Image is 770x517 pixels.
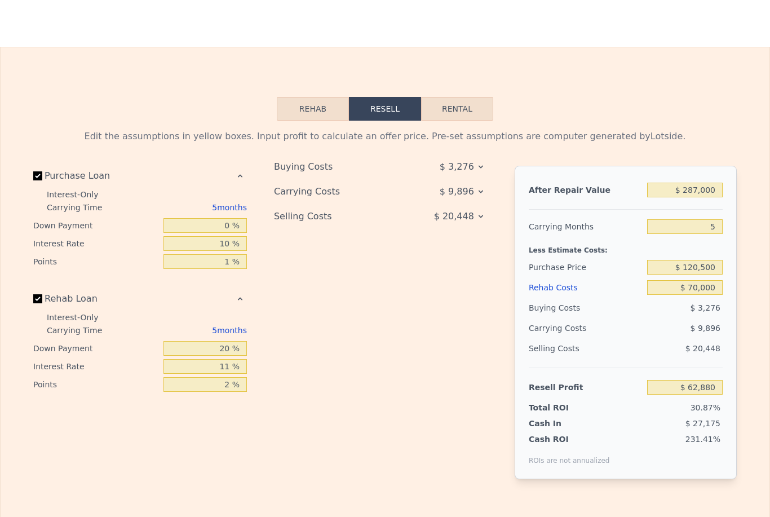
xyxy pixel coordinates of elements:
[529,445,610,465] div: ROIs are not annualized
[47,191,167,198] div: Interest-Only
[685,435,720,444] span: 231.41%
[33,253,159,271] div: Points
[33,294,42,303] input: Rehab Loan
[529,402,599,413] div: Total ROI
[529,318,599,338] div: Carrying Costs
[529,180,643,200] div: After Repair Value
[691,324,720,333] span: $ 9,896
[125,321,247,339] div: 5 months
[529,418,599,429] div: Cash In
[47,321,120,339] div: Carrying Time
[529,257,643,277] div: Purchase Price
[274,182,400,202] div: Carrying Costs
[529,298,643,318] div: Buying Costs
[33,130,737,143] div: Edit the assumptions in yellow boxes. Input profit to calculate an offer price. Pre-set assumptio...
[47,313,167,321] div: Interest-Only
[691,403,720,412] span: 30.87%
[33,171,42,180] input: Purchase Loan
[33,166,159,186] label: Purchase Loan
[529,338,643,359] div: Selling Costs
[529,237,723,257] div: Less Estimate Costs:
[349,97,421,121] button: Resell
[277,97,349,121] button: Rehab
[440,182,474,202] span: $ 9,896
[274,206,400,227] div: Selling Costs
[529,216,643,237] div: Carrying Months
[47,198,120,216] div: Carrying Time
[685,344,720,353] span: $ 20,448
[33,289,159,309] label: Rehab Loan
[685,419,720,428] span: $ 27,175
[529,377,643,397] div: Resell Profit
[434,206,474,227] span: $ 20,448
[33,216,159,235] div: Down Payment
[421,97,493,121] button: Rental
[274,157,400,177] div: Buying Costs
[33,357,159,375] div: Interest Rate
[33,375,159,394] div: Points
[691,303,720,312] span: $ 3,276
[33,339,159,357] div: Down Payment
[529,434,610,445] div: Cash ROI
[529,277,643,298] div: Rehab Costs
[440,157,474,177] span: $ 3,276
[125,198,247,216] div: 5 months
[33,235,159,253] div: Interest Rate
